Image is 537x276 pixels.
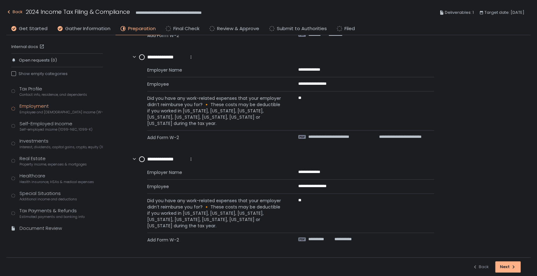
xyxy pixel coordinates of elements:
[277,25,327,32] span: Submit to Authorities
[20,207,85,219] div: Tax Payments & Refunds
[473,264,489,270] div: Back
[147,183,283,190] span: Employee
[26,8,130,16] h1: 2024 Income Tax Filing & Compliance
[500,264,516,270] div: Next
[147,198,283,229] span: Did you have any work-related expenses that your employer didn’t reimburse you for? 🔸 These costs...
[20,162,87,167] span: Property income, expenses & mortgages
[20,145,103,149] span: Interest, dividends, capital gains, crypto, equity (1099s, K-1s)
[147,95,283,127] span: Did you have any work-related expenses that your employer didn’t reimburse you for? 🔸 These costs...
[6,8,23,18] button: Back
[445,9,474,16] span: Deliverables: 1
[20,103,103,115] div: Employment
[173,25,199,32] span: Final Check
[344,25,355,32] span: Filed
[65,25,110,32] span: Gather Information
[20,85,87,97] div: Tax Profile
[147,32,283,39] span: Add Form W-2
[473,261,489,273] button: Back
[20,110,103,115] span: Employee and [DEMOGRAPHIC_DATA] income (W-2s)
[19,57,57,63] span: Open requests (0)
[20,155,87,167] div: Real Estate
[20,172,94,184] div: Healthcare
[19,25,48,32] span: Get Started
[147,169,283,176] span: Employer Name
[20,138,103,149] div: Investments
[20,180,94,184] span: Health insurance, HSAs & medical expenses
[20,214,85,219] span: Estimated payments and banking info
[20,190,77,202] div: Special Situations
[147,67,283,73] span: Employer Name
[147,134,283,141] span: Add Form W-2
[20,225,62,232] div: Document Review
[217,25,259,32] span: Review & Approve
[495,261,521,273] button: Next
[11,44,46,50] a: Internal docs
[6,8,23,16] div: Back
[147,237,283,243] span: Add Form W-2
[484,9,524,16] span: Target date: [DATE]
[128,25,156,32] span: Preparation
[20,120,92,132] div: Self-Employed Income
[20,127,92,132] span: Self-employed income (1099-NEC, 1099-K)
[20,197,77,202] span: Additional income and deductions
[20,92,87,97] span: Contact info, residence, and dependents
[147,81,283,87] span: Employee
